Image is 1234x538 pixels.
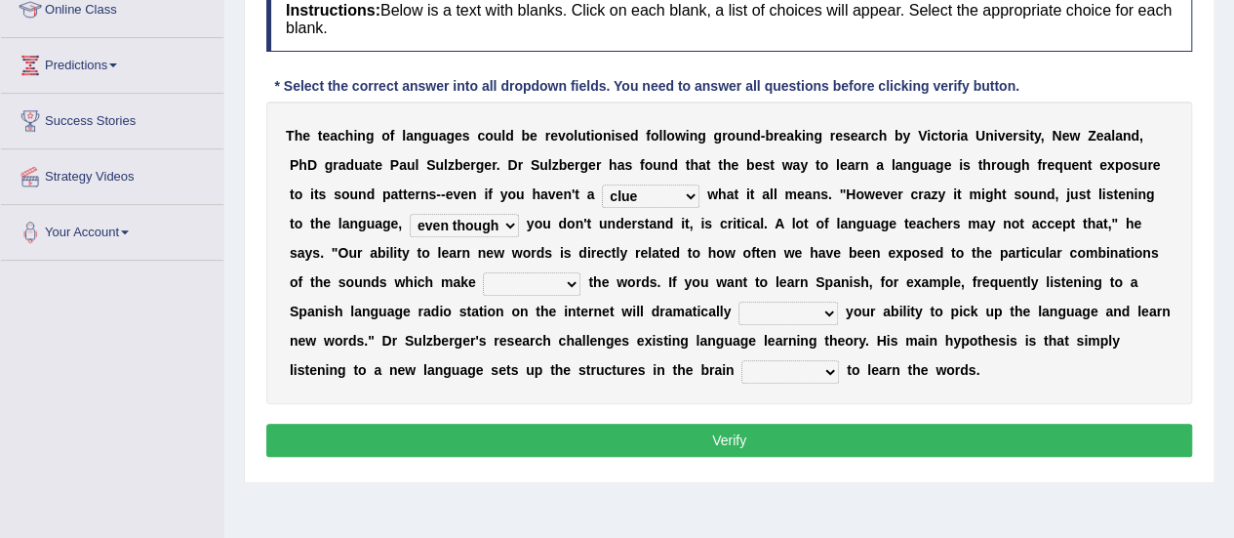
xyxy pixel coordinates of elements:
[653,157,661,173] b: u
[1107,157,1115,173] b: x
[919,157,928,173] b: u
[918,186,923,202] b: r
[994,128,998,144] b: i
[318,186,326,202] b: s
[406,128,414,144] b: a
[477,128,485,144] b: c
[778,128,786,144] b: e
[295,128,303,144] b: h
[878,128,887,144] b: h
[911,157,920,173] b: g
[346,157,355,173] b: d
[382,186,391,202] b: p
[937,186,945,202] b: y
[587,186,595,202] b: a
[896,157,903,173] b: a
[295,186,303,202] b: o
[314,186,319,202] b: t
[318,128,323,144] b: t
[731,157,738,173] b: e
[996,157,1005,173] b: o
[1063,157,1072,173] b: u
[407,157,416,173] b: u
[698,157,706,173] b: a
[727,128,736,144] b: o
[1013,128,1017,144] b: r
[1042,157,1047,173] b: r
[860,157,869,173] b: n
[1079,157,1088,173] b: n
[266,76,1027,97] div: * Select the correct answer into all dropdown fields. You need to answer all questions before cli...
[959,157,963,173] b: i
[446,128,455,144] b: g
[266,424,1192,457] button: Verify
[444,157,448,173] b: l
[928,157,935,173] b: a
[953,186,957,202] b: i
[476,157,485,173] b: g
[1123,128,1132,144] b: n
[398,186,403,202] b: t
[890,186,897,202] b: e
[1013,157,1021,173] b: g
[1038,186,1047,202] b: n
[1034,128,1041,144] b: y
[330,128,338,144] b: a
[765,128,774,144] b: b
[1115,128,1123,144] b: a
[552,157,559,173] b: z
[689,128,697,144] b: n
[997,128,1005,144] b: v
[550,128,558,144] b: e
[718,186,727,202] b: h
[507,157,517,173] b: D
[507,186,516,202] b: o
[575,186,579,202] b: t
[545,128,550,144] b: r
[784,186,796,202] b: m
[839,186,846,202] b: "
[1070,186,1079,202] b: u
[492,157,497,173] b: r
[470,157,475,173] b: r
[540,186,548,202] b: a
[302,128,310,144] b: e
[726,186,734,202] b: a
[609,157,617,173] b: h
[666,128,675,144] b: o
[985,128,994,144] b: n
[864,186,875,202] b: w
[935,157,944,173] b: g
[830,128,835,144] b: r
[931,186,937,202] b: z
[500,186,508,202] b: y
[697,128,706,144] b: g
[624,157,632,173] b: s
[1021,186,1030,202] b: o
[847,157,855,173] b: a
[669,157,678,173] b: d
[846,186,856,202] b: H
[310,186,314,202] b: i
[426,157,435,173] b: S
[1153,157,1161,173] b: e
[1,38,223,87] a: Predictions
[718,157,723,173] b: t
[910,186,918,202] b: c
[943,157,951,173] b: e
[770,186,774,202] b: l
[774,128,778,144] b: r
[857,128,865,144] b: a
[927,128,931,144] b: i
[969,186,980,202] b: m
[963,157,971,173] b: s
[579,157,588,173] b: g
[1103,128,1111,144] b: a
[563,186,572,202] b: n
[299,157,307,173] b: h
[402,128,406,144] b: l
[455,157,463,173] b: b
[530,128,537,144] b: e
[436,186,441,202] b: -
[806,128,815,144] b: n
